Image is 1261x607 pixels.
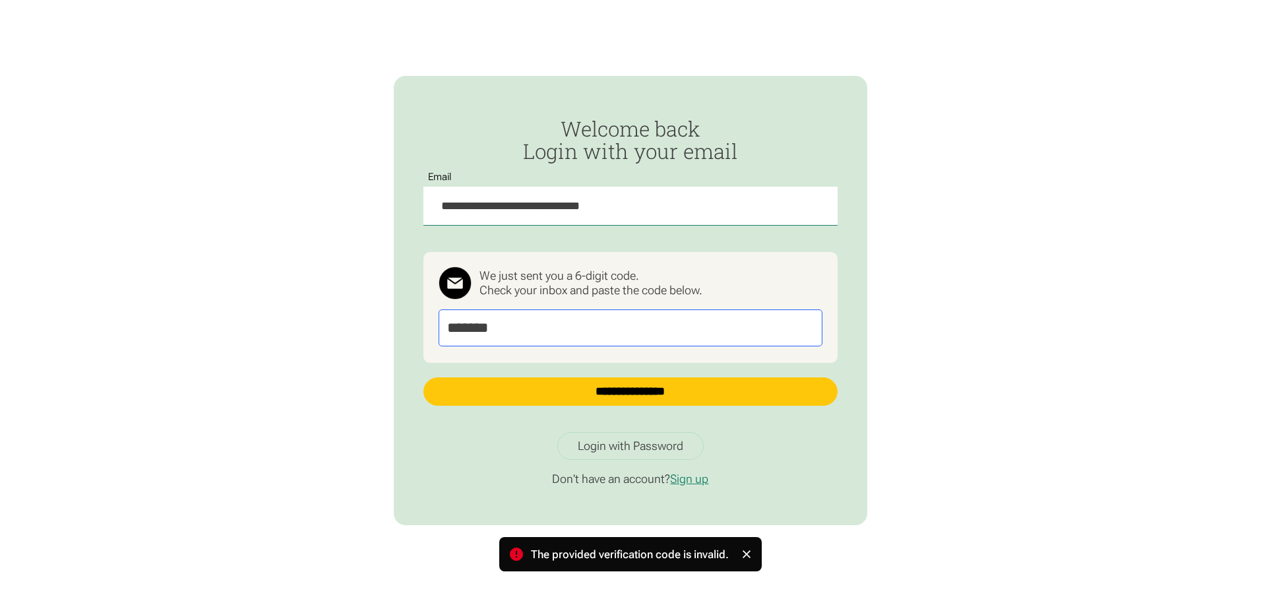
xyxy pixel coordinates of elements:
[423,117,838,163] h2: Welcome back Login with your email
[670,472,708,486] a: Sign up
[423,172,456,183] label: Email
[578,439,683,453] div: Login with Password
[423,117,838,420] form: Passwordless Login
[531,545,729,563] div: The provided verification code is invalid.
[423,472,838,486] p: Don't have an account?
[479,269,702,298] div: We just sent you a 6-digit code. Check your inbox and paste the code below.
